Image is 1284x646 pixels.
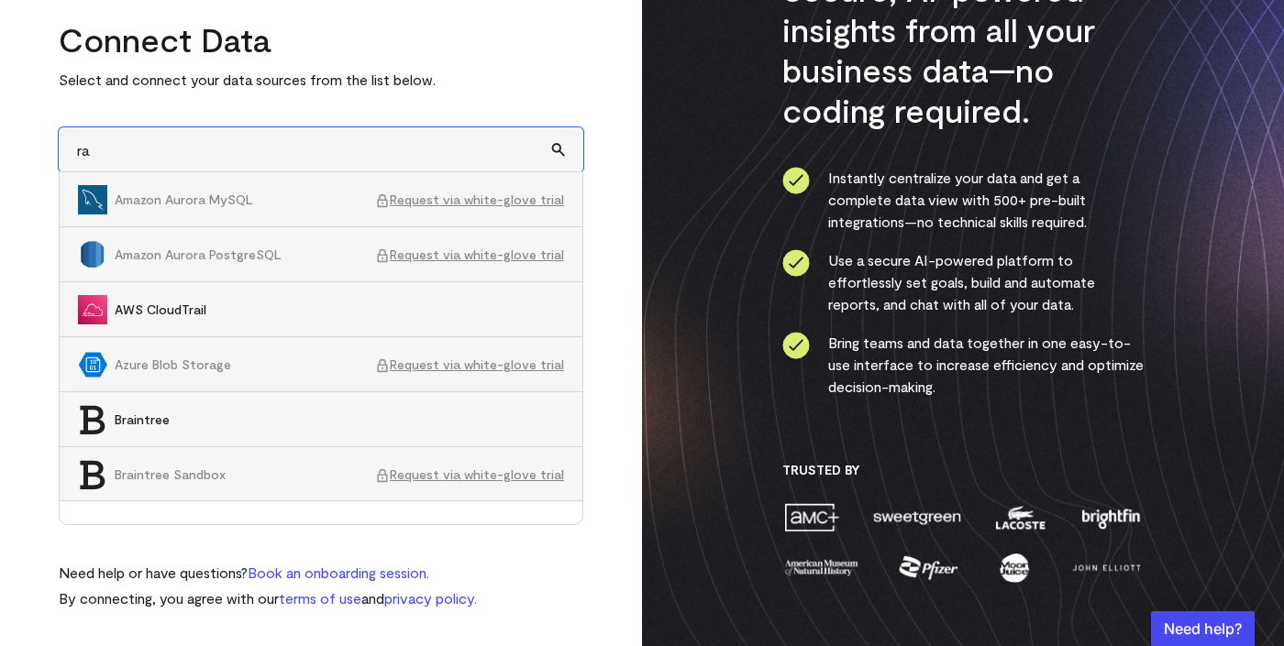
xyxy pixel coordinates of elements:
[375,358,390,373] img: ico-lock-cf4a91f8.svg
[996,552,1033,584] img: moon-juice-c312e729.png
[279,589,361,607] a: terms of use
[993,501,1047,533] img: lacoste-7a6b0538.png
[375,191,564,209] span: Request via white-glove trial
[1069,552,1144,584] img: john-elliott-25751c40.png
[115,191,375,209] span: Amazon Aurora MySQL
[1078,501,1144,533] img: brightfin-a251e171.png
[375,193,390,208] img: ico-lock-cf4a91f8.svg
[115,465,375,484] span: Braintree Sandbox
[59,587,477,609] p: By connecting, you agree with our and
[78,240,107,269] img: Amazon Aurora PostgreSQL
[897,552,960,584] img: pfizer-e137f5fc.png
[78,405,107,434] img: Braintree
[59,562,477,584] p: Need help or have questions?
[782,249,1145,315] li: Use a secure AI-powered platform to effortlessly set goals, build and automate reports, and chat ...
[78,185,107,214] img: Amazon Aurora MySQL
[375,468,390,483] img: ico-lock-cf4a91f8.svg
[78,460,107,489] img: Braintree Sandbox
[782,332,1145,398] li: Bring teams and data together in one easy-to-use interface to increase efficiency and optimize de...
[59,69,583,91] p: Select and connect your data sources from the list below.
[115,356,375,374] span: Azure Blob Storage
[871,501,963,533] img: sweetgreen-1d1fb32c.png
[782,552,861,584] img: amnh-5afada46.png
[115,301,564,319] span: AWS CloudTrail
[59,127,583,172] input: Search and add other data sources
[78,350,107,379] img: Azure Blob Storage
[375,248,390,263] img: ico-lock-cf4a91f8.svg
[782,332,810,359] img: ico-check-circle-4b19435c.svg
[375,356,564,374] span: Request via white-glove trial
[375,465,564,484] span: Request via white-glove trial
[782,501,841,533] img: amc-0b11a8f1.png
[782,462,1145,478] h3: Trusted By
[782,167,1145,233] li: Instantly centralize your data and get a complete data view with 500+ pre-built integrations—no t...
[384,589,477,607] a: privacy policy.
[782,167,810,194] img: ico-check-circle-4b19435c.svg
[59,19,583,60] h2: Connect Data
[782,249,810,277] img: ico-check-circle-4b19435c.svg
[248,564,429,581] a: Book an onboarding session.
[78,295,107,324] img: AWS CloudTrail
[115,246,375,264] span: Amazon Aurora PostgreSQL
[115,411,564,429] span: Braintree
[375,246,564,264] span: Request via white-glove trial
